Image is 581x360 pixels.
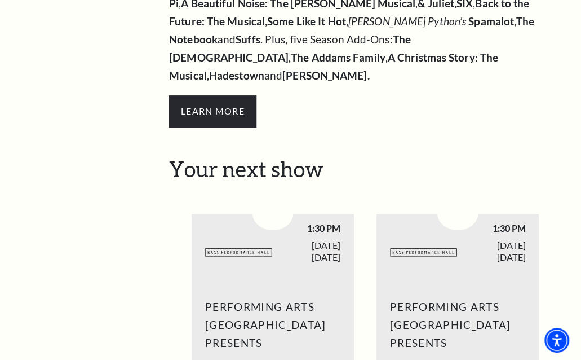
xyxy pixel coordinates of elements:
[169,95,256,127] span: Learn More
[291,51,385,64] strong: The Addams Family
[348,15,466,28] em: [PERSON_NAME] Python’s
[458,239,525,263] span: [DATE] [DATE]
[267,15,346,28] strong: Some Like It Hot
[209,69,264,82] strong: Hadestown
[205,298,341,352] span: Performing Arts [GEOGRAPHIC_DATA] Presents
[458,222,525,234] span: 1:30 PM
[282,69,369,82] strong: [PERSON_NAME].
[468,15,514,28] strong: Spamalot
[390,298,526,352] span: Performing Arts [GEOGRAPHIC_DATA] Presents
[273,239,340,263] span: [DATE] [DATE]
[544,328,569,353] div: Accessibility Menu
[169,104,256,117] a: Hamilton Learn More
[169,156,561,182] h2: Your next show
[236,33,260,46] strong: Suffs
[273,222,340,234] span: 1:30 PM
